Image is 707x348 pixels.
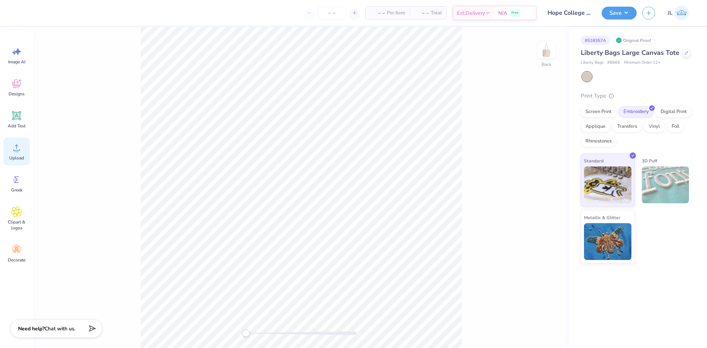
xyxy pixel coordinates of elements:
input: Untitled Design [542,6,596,20]
div: Accessibility label [242,330,250,337]
span: N/A [498,9,507,17]
div: Digital Print [656,106,692,117]
img: Back [539,43,554,57]
div: Print Type [581,92,692,100]
div: Applique [581,121,610,132]
a: JL [664,6,692,20]
span: # 8866 [607,60,620,66]
span: Est. Delivery [457,9,485,17]
span: Designs [8,91,25,97]
div: Screen Print [581,106,616,117]
span: Per Item [387,9,405,17]
span: Image AI [8,59,25,65]
span: Upload [9,155,24,161]
span: – – [370,9,385,17]
span: Liberty Bags [581,60,604,66]
img: Standard [584,166,632,203]
span: Minimum Order: 12 + [624,60,661,66]
span: Clipart & logos [4,219,29,231]
div: Foil [667,121,684,132]
span: Total [431,9,442,17]
span: 3D Puff [642,157,657,165]
img: Metallic & Glitter [584,223,632,260]
span: Standard [584,157,604,165]
span: – – [414,9,429,17]
span: Greek [11,187,22,193]
input: – – [317,6,346,20]
div: Vinyl [644,121,665,132]
div: Rhinestones [581,136,616,147]
span: Add Text [8,123,25,129]
div: Transfers [612,121,642,132]
span: Liberty Bags Large Canvas Tote [581,48,679,57]
span: JL [668,9,672,17]
div: # 518357A [581,36,610,45]
button: Save [602,7,637,20]
strong: Need help? [18,325,45,332]
span: Chat with us. [45,325,75,332]
span: Decorate [8,257,25,263]
img: 3D Puff [642,166,689,203]
span: Free [511,10,518,15]
span: Metallic & Glitter [584,214,620,221]
div: Embroidery [619,106,654,117]
div: Back [542,61,551,68]
img: Jairo Laqui [674,6,689,20]
div: Original Proof [614,36,655,45]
